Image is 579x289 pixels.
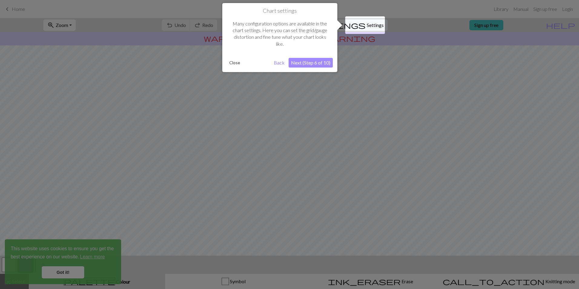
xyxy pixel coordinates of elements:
div: Chart settings [222,3,337,72]
button: Next (Step 6 of 10) [289,58,333,68]
h1: Chart settings [227,8,333,14]
button: Back [271,58,287,68]
button: Close [227,58,243,67]
div: Many configuration options are available in the chart settings. Here you can set the grid/gauge d... [227,14,333,54]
